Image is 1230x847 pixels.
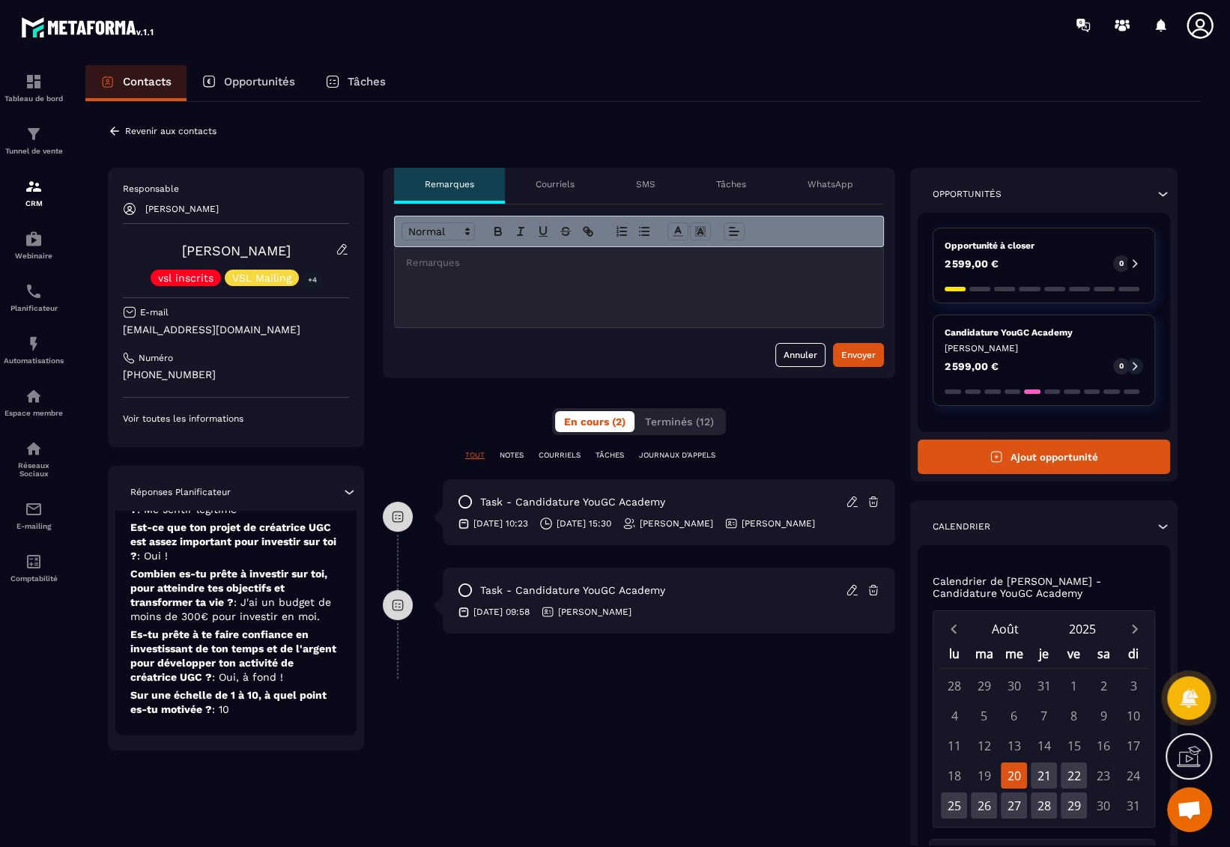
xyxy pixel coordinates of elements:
[1001,762,1027,789] div: 20
[4,252,64,260] p: Webinaire
[1091,673,1117,699] div: 2
[21,13,156,40] img: logo
[1121,792,1147,819] div: 31
[941,732,967,759] div: 11
[4,114,64,166] a: formationformationTunnel de vente
[742,517,815,529] p: [PERSON_NAME]
[596,450,624,461] p: TÂCHES
[232,273,291,283] p: VSL Mailing
[555,411,634,432] button: En cours (2)
[1061,702,1087,729] div: 8
[473,517,528,529] p: [DATE] 10:23
[939,673,1148,819] div: Calendar days
[212,671,283,683] span: : Oui, à fond !
[945,342,1143,354] p: [PERSON_NAME]
[4,219,64,271] a: automationsautomationsWebinaire
[1119,361,1124,371] p: 0
[25,387,43,405] img: automations
[1001,732,1027,759] div: 13
[808,178,853,190] p: WhatsApp
[224,75,295,88] p: Opportunités
[1061,792,1087,819] div: 29
[941,762,967,789] div: 18
[85,65,187,101] a: Contacts
[123,183,349,195] p: Responsable
[645,416,714,428] span: Terminés (12)
[1118,642,1148,668] div: di
[1121,673,1147,699] div: 3
[1031,673,1057,699] div: 31
[635,178,655,190] p: SMS
[140,306,169,318] p: E-mail
[4,376,64,428] a: automationsautomationsEspace membre
[4,324,64,376] a: automationsautomationsAutomatisations
[4,489,64,541] a: emailemailE-mailing
[564,416,625,428] span: En cours (2)
[4,461,64,478] p: Réseaux Sociaux
[1001,673,1027,699] div: 30
[1091,702,1117,729] div: 9
[303,272,322,288] p: +4
[557,517,611,529] p: [DATE] 15:30
[1001,792,1027,819] div: 27
[939,642,1148,819] div: Calendar wrapper
[967,616,1044,642] button: Open months overlay
[1061,762,1087,789] div: 22
[25,553,43,571] img: accountant
[4,166,64,219] a: formationformationCRM
[1029,642,1059,668] div: je
[25,282,43,300] img: scheduler
[310,65,401,101] a: Tâches
[1121,619,1148,639] button: Next month
[971,673,997,699] div: 29
[1091,732,1117,759] div: 16
[4,428,64,489] a: social-networksocial-networkRéseaux Sociaux
[1119,258,1124,269] p: 0
[4,541,64,594] a: accountantaccountantComptabilité
[1031,792,1057,819] div: 28
[939,642,969,668] div: lu
[182,243,291,258] a: [PERSON_NAME]
[1044,616,1121,642] button: Open years overlay
[1001,702,1027,729] div: 6
[536,178,575,190] p: Courriels
[1031,762,1057,789] div: 21
[639,450,715,461] p: JOURNAUX D'APPELS
[933,575,1155,599] p: Calendrier de [PERSON_NAME] - Candidature YouGC Academy
[4,356,64,365] p: Automatisations
[425,178,474,190] p: Remarques
[123,75,172,88] p: Contacts
[130,486,231,498] p: Réponses Planificateur
[918,440,1170,474] button: Ajout opportunité
[25,500,43,518] img: email
[933,188,1002,200] p: Opportunités
[130,628,342,684] p: Es-tu prête à te faire confiance en investissant de ton temps et de l'argent pour développer ton ...
[1031,702,1057,729] div: 7
[137,550,168,562] span: : Oui !
[4,271,64,324] a: schedulerschedulerPlanificateur
[130,688,342,717] p: Sur une échelle de 1 à 10, à quel point es-tu motivée ?
[1091,792,1117,819] div: 30
[125,126,216,136] p: Revenir aux contacts
[139,352,173,364] p: Numéro
[4,147,64,155] p: Tunnel de vente
[539,450,581,461] p: COURRIELS
[348,75,386,88] p: Tâches
[25,73,43,91] img: formation
[971,702,997,729] div: 5
[1061,673,1087,699] div: 1
[941,702,967,729] div: 4
[945,327,1143,339] p: Candidature YouGC Academy
[4,199,64,207] p: CRM
[1121,732,1147,759] div: 17
[130,567,342,624] p: Combien es-tu prête à investir sur toi, pour atteindre tes objectifs et transformer ta vie ?
[558,606,631,618] p: [PERSON_NAME]
[187,65,310,101] a: Opportunités
[480,583,665,598] p: task - Candidature YouGC Academy
[939,619,967,639] button: Previous month
[123,413,349,425] p: Voir toutes les informations
[969,642,999,668] div: ma
[4,522,64,530] p: E-mailing
[945,258,999,269] p: 2 599,00 €
[1091,762,1117,789] div: 23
